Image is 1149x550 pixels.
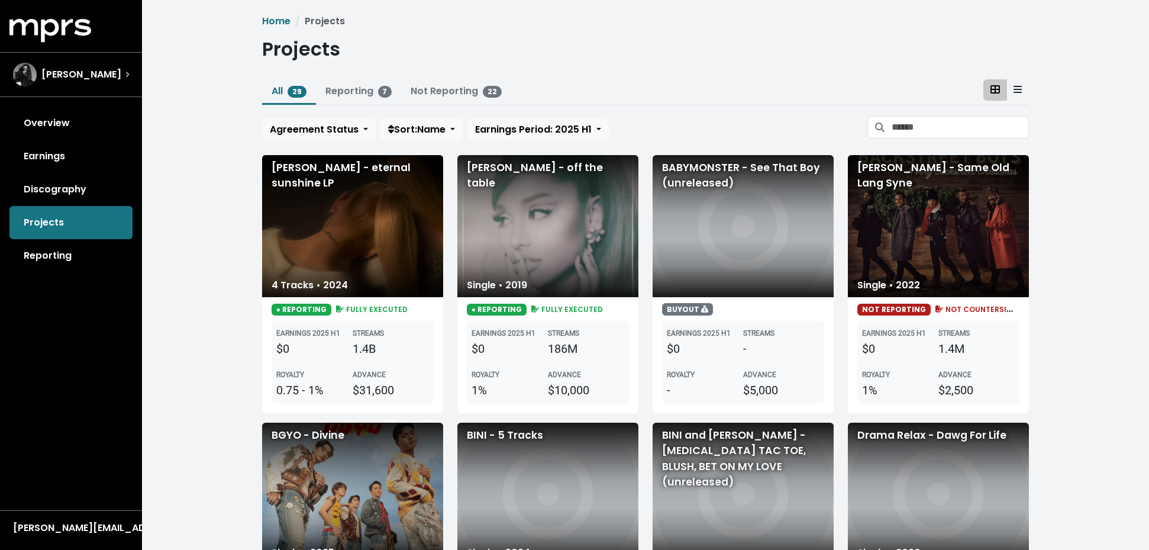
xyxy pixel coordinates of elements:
[743,371,776,379] b: ADVANCE
[472,381,548,399] div: 1%
[9,173,133,206] a: Discography
[938,340,1015,358] div: 1.4M
[743,329,774,337] b: STREAMS
[475,123,592,136] span: Earnings Period: 2025 H1
[262,14,1029,28] nav: breadcrumb
[743,381,819,399] div: $5,000
[892,116,1029,139] input: Search projects
[848,155,1029,297] div: [PERSON_NAME] - Same Old Lang Syne
[467,304,527,316] span: ● REPORTING
[276,371,304,379] b: ROYALTY
[262,118,376,141] button: Agreement Status
[472,371,499,379] b: ROYALTY
[472,340,548,358] div: $0
[548,340,624,358] div: 186M
[548,371,581,379] b: ADVANCE
[9,140,133,173] a: Earnings
[378,86,392,98] span: 7
[862,340,938,358] div: $0
[667,340,743,358] div: $0
[334,304,408,314] span: FULLY EXECUTED
[353,329,384,337] b: STREAMS
[457,155,638,297] div: [PERSON_NAME] - off the table
[262,274,357,297] div: 4 Tracks • 2024
[272,304,331,316] span: ● REPORTING
[291,14,345,28] li: Projects
[276,340,353,358] div: $0
[411,84,502,98] a: Not Reporting22
[353,340,429,358] div: 1.4B
[388,123,446,136] span: Sort: Name
[862,381,938,399] div: 1%
[276,329,340,337] b: EARNINGS 2025 H1
[272,84,306,98] a: All29
[548,381,624,399] div: $10,000
[938,329,970,337] b: STREAMS
[667,381,743,399] div: -
[41,67,121,82] span: [PERSON_NAME]
[380,118,463,141] button: Sort:Name
[276,381,353,399] div: 0.75 - 1%
[548,329,579,337] b: STREAMS
[1014,85,1022,94] svg: Table View
[353,371,386,379] b: ADVANCE
[667,371,695,379] b: ROYALTY
[938,371,972,379] b: ADVANCE
[862,371,890,379] b: ROYALTY
[862,329,926,337] b: EARNINGS 2025 H1
[288,86,306,98] span: 29
[13,521,129,535] div: [PERSON_NAME][EMAIL_ADDRESS][DOMAIN_NAME]
[262,38,340,60] h1: Projects
[848,274,929,297] div: Single • 2022
[653,155,834,297] div: BABYMONSTER - See That Boy (unreleased)
[933,304,1028,314] span: NOT COUNTERSIGNED
[270,123,359,136] span: Agreement Status
[457,274,537,297] div: Single • 2019
[990,85,1000,94] svg: Card View
[938,381,1015,399] div: $2,500
[667,329,731,337] b: EARNINGS 2025 H1
[472,329,535,337] b: EARNINGS 2025 H1
[483,86,502,98] span: 22
[353,381,429,399] div: $31,600
[467,118,609,141] button: Earnings Period: 2025 H1
[9,239,133,272] a: Reporting
[262,155,443,297] div: [PERSON_NAME] - eternal sunshine LP
[857,304,931,316] span: NOT REPORTING
[529,304,603,314] span: FULLY EXECUTED
[13,63,37,86] img: The selected account / producer
[9,520,133,536] button: [PERSON_NAME][EMAIL_ADDRESS][DOMAIN_NAME]
[743,340,819,358] div: -
[9,23,91,37] a: mprs logo
[662,303,713,316] span: BUYOUT
[262,14,291,28] a: Home
[9,107,133,140] a: Overview
[325,84,392,98] a: Reporting7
